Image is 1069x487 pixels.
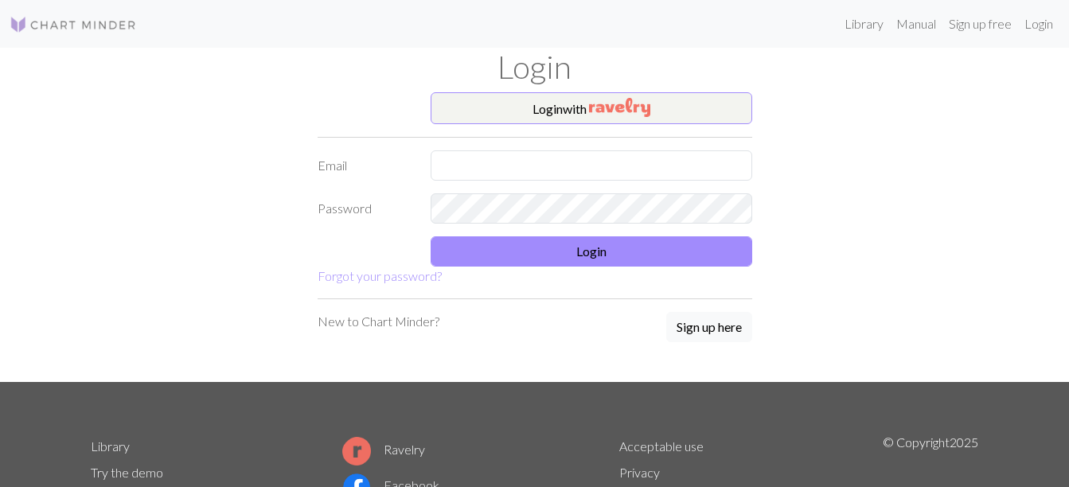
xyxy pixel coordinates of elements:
[318,268,442,283] a: Forgot your password?
[431,236,752,267] button: Login
[308,150,422,181] label: Email
[666,312,752,342] button: Sign up here
[619,465,660,480] a: Privacy
[890,8,942,40] a: Manual
[1018,8,1059,40] a: Login
[308,193,422,224] label: Password
[342,442,425,457] a: Ravelry
[342,437,371,466] img: Ravelry logo
[91,465,163,480] a: Try the demo
[318,312,439,331] p: New to Chart Minder?
[838,8,890,40] a: Library
[81,48,989,86] h1: Login
[942,8,1018,40] a: Sign up free
[589,98,650,117] img: Ravelry
[431,92,752,124] button: Loginwith
[619,438,704,454] a: Acceptable use
[91,438,130,454] a: Library
[10,15,137,34] img: Logo
[666,312,752,344] a: Sign up here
